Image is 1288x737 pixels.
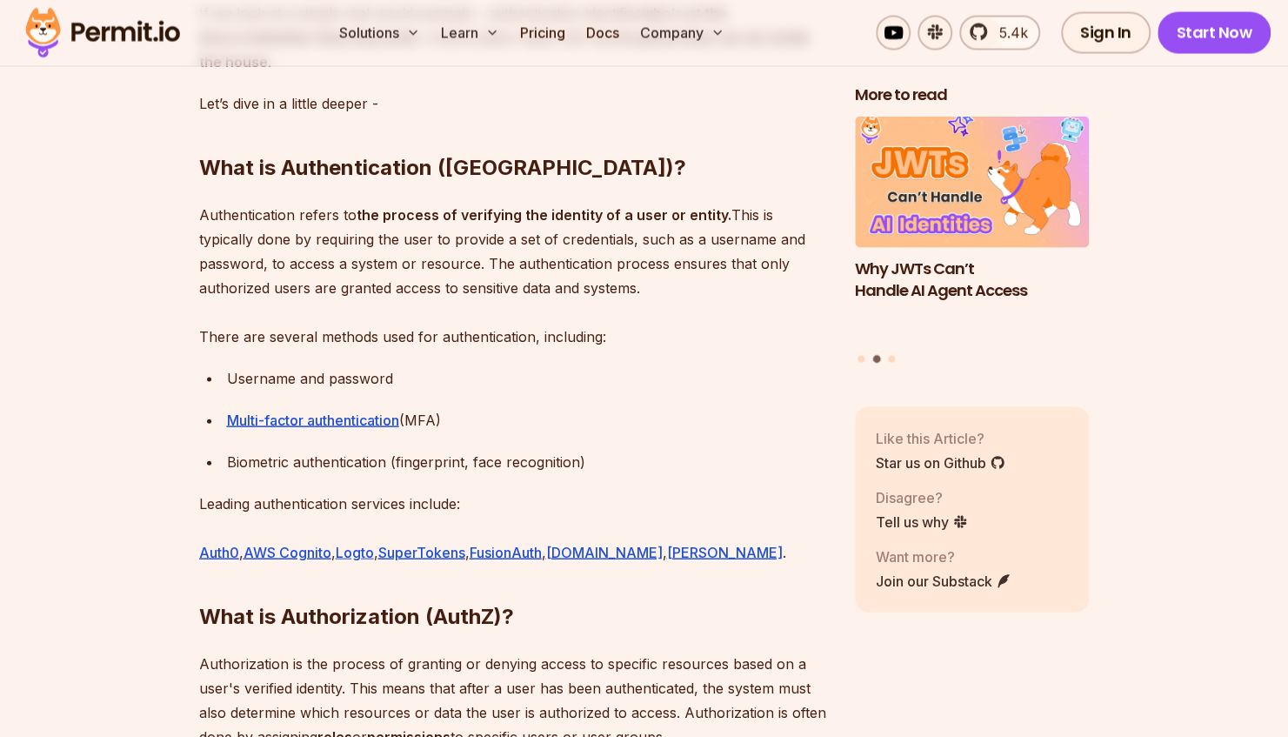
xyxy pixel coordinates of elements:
[199,492,827,565] p: Leading authentication services include: , , , , , , .
[17,3,188,63] img: Permit logo
[876,570,1011,591] a: Join our Substack
[888,355,895,362] button: Go to slide 3
[667,544,783,561] a: [PERSON_NAME]
[876,486,968,507] p: Disagree?
[199,533,827,631] h2: What is Authorization (AuthZ)?
[336,544,374,561] a: Logto
[199,84,827,182] h2: What is Authentication ([GEOGRAPHIC_DATA])?
[546,544,663,561] a: [DOMAIN_NAME]
[378,544,465,561] a: SuperTokens
[227,412,399,429] a: Multi-factor authentication
[357,206,731,224] strong: the process of verifying the identity of a user or entity.
[199,29,809,70] strong: inside the house
[876,546,1011,566] p: Want more?
[434,16,506,50] button: Learn
[227,366,827,391] p: Username and password
[989,23,1028,44] span: 5.4k
[227,450,827,474] p: Biometric authentication (fingerprint, face recognition)
[855,116,1090,365] div: Posts
[855,116,1090,345] li: 2 of 3
[227,408,827,432] p: (MFA)
[1061,12,1151,54] a: Sign In
[199,203,827,349] p: Authentication refers to This is typically done by requiring the user to provide a set of credent...
[855,116,1090,345] a: Why JWTs Can’t Handle AI Agent AccessWhy JWTs Can’t Handle AI Agent Access
[1158,12,1271,54] a: Start Now
[513,16,572,50] a: Pricing
[876,452,1005,472] a: Star us on Github
[470,544,542,561] a: FusionAuth
[855,84,1090,105] h2: More to read
[332,16,427,50] button: Solutions
[855,258,1090,301] h3: Why JWTs Can’t Handle AI Agent Access
[858,355,864,362] button: Go to slide 1
[855,116,1090,248] img: Why JWTs Can’t Handle AI Agent Access
[633,16,731,50] button: Company
[876,511,968,532] a: Tell us why
[244,544,331,561] a: AWS Cognito
[959,16,1040,50] a: 5.4k
[199,91,827,116] p: Let’s dive in a little deeper -
[872,355,880,363] button: Go to slide 2
[876,427,1005,448] p: Like this Article?
[199,544,239,561] a: Auth0
[579,16,626,50] a: Docs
